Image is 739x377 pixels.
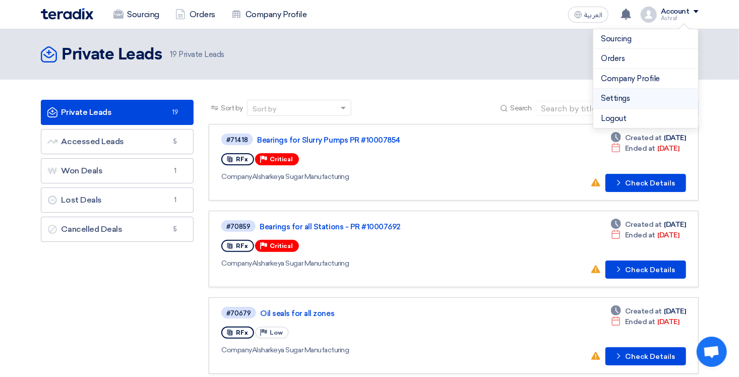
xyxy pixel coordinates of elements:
[641,7,657,23] img: profile_test.png
[260,309,512,318] a: Oil seals for all zones
[260,222,512,231] a: Bearings for all Stations - PR #10007692
[221,259,252,268] span: Company
[625,143,655,154] span: Ended at
[41,217,194,242] a: Cancelled Deals5
[105,4,167,26] a: Sourcing
[221,171,511,182] div: Alsharkeya Sugar Manufacturing
[605,347,686,365] button: Check Details
[170,50,176,59] span: 19
[257,136,509,145] a: Bearings for Slurry Pumps PR #10007854
[605,174,686,192] button: Check Details
[169,137,181,147] span: 5
[221,346,252,354] span: Company
[601,33,690,45] a: Sourcing
[601,53,690,65] a: Orders
[611,219,686,230] div: [DATE]
[601,93,690,104] a: Settings
[41,100,194,125] a: Private Leads19
[226,310,251,317] div: #70679
[611,230,679,240] div: [DATE]
[611,133,686,143] div: [DATE]
[611,306,686,317] div: [DATE]
[223,4,315,26] a: Company Profile
[169,195,181,205] span: 1
[170,49,224,60] span: Private Leads
[236,156,248,163] span: RFx
[41,187,194,213] a: Lost Deals1
[697,337,727,367] div: Open chat
[625,306,662,317] span: Created at
[661,8,690,16] div: Account
[568,7,608,23] button: العربية
[221,103,243,113] span: Sort by
[270,156,293,163] span: Critical
[169,166,181,176] span: 1
[41,158,194,183] a: Won Deals1
[611,317,679,327] div: [DATE]
[236,242,248,249] span: RFx
[41,8,93,20] img: Teradix logo
[226,223,251,230] div: #70859
[226,137,248,143] div: #71418
[593,109,698,129] li: Logout
[221,345,514,355] div: Alsharkeya Sugar Manufacturing
[270,242,293,249] span: Critical
[270,329,283,336] span: Low
[221,258,514,269] div: Alsharkeya Sugar Manufacturing
[661,16,699,21] div: Ashraf
[625,317,655,327] span: Ended at
[253,104,276,114] div: Sort by
[510,103,531,113] span: Search
[601,73,690,85] a: Company Profile
[584,12,602,19] span: العربية
[611,143,679,154] div: [DATE]
[62,45,162,65] h2: Private Leads
[625,133,662,143] span: Created at
[221,172,252,181] span: Company
[605,261,686,279] button: Check Details
[625,219,662,230] span: Created at
[536,101,677,116] input: Search by title or reference number
[169,107,181,117] span: 19
[167,4,223,26] a: Orders
[625,230,655,240] span: Ended at
[169,224,181,234] span: 5
[236,329,248,336] span: RFx
[41,129,194,154] a: Accessed Leads5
